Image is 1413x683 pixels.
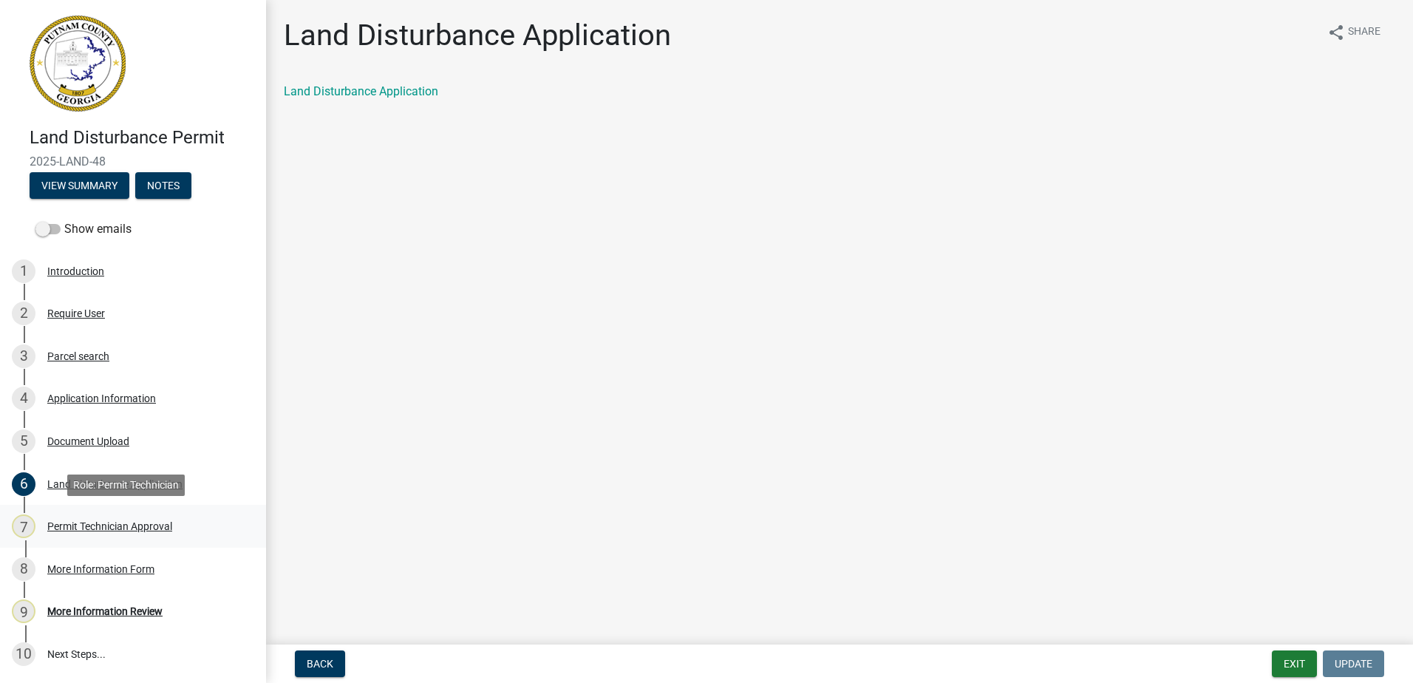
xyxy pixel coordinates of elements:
[12,259,35,283] div: 1
[30,16,126,112] img: Putnam County, Georgia
[67,475,185,496] div: Role: Permit Technician
[30,154,236,169] span: 2025-LAND-48
[47,436,129,446] div: Document Upload
[284,84,438,98] a: Land Disturbance Application
[47,308,105,319] div: Require User
[307,658,333,670] span: Back
[47,351,109,361] div: Parcel search
[12,429,35,453] div: 5
[47,564,154,574] div: More Information Form
[1348,24,1380,41] span: Share
[35,220,132,238] label: Show emails
[12,514,35,538] div: 7
[47,606,163,616] div: More Information Review
[1335,658,1372,670] span: Update
[47,266,104,276] div: Introduction
[12,599,35,623] div: 9
[47,479,183,489] div: Land Disturbance Application
[30,127,254,149] h4: Land Disturbance Permit
[12,472,35,496] div: 6
[12,344,35,368] div: 3
[12,387,35,410] div: 4
[12,642,35,666] div: 10
[1315,18,1392,47] button: shareShare
[284,18,671,53] h1: Land Disturbance Application
[47,521,172,531] div: Permit Technician Approval
[1323,650,1384,677] button: Update
[135,180,191,192] wm-modal-confirm: Notes
[295,650,345,677] button: Back
[30,172,129,199] button: View Summary
[1272,650,1317,677] button: Exit
[12,302,35,325] div: 2
[47,393,156,404] div: Application Information
[12,557,35,581] div: 8
[30,180,129,192] wm-modal-confirm: Summary
[135,172,191,199] button: Notes
[1327,24,1345,41] i: share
